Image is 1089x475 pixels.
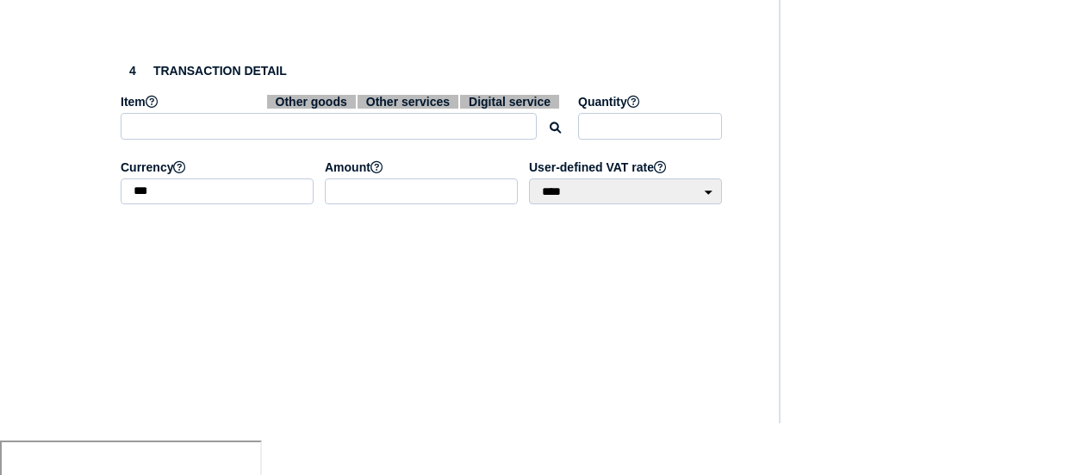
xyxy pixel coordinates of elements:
label: Currency [121,160,316,174]
section: Define the item, and answer additional questions [103,41,742,234]
span: Digital service [460,95,559,109]
span: Other goods [267,95,356,109]
button: Search for an item by HS code or use natural language description [541,114,569,142]
label: Amount [325,160,520,174]
span: Other services [358,95,458,109]
label: Quantity [578,95,725,109]
div: 4 [121,59,145,83]
label: User-defined VAT rate [529,160,725,174]
label: Item [121,95,569,109]
h3: Transaction detail [121,59,725,83]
